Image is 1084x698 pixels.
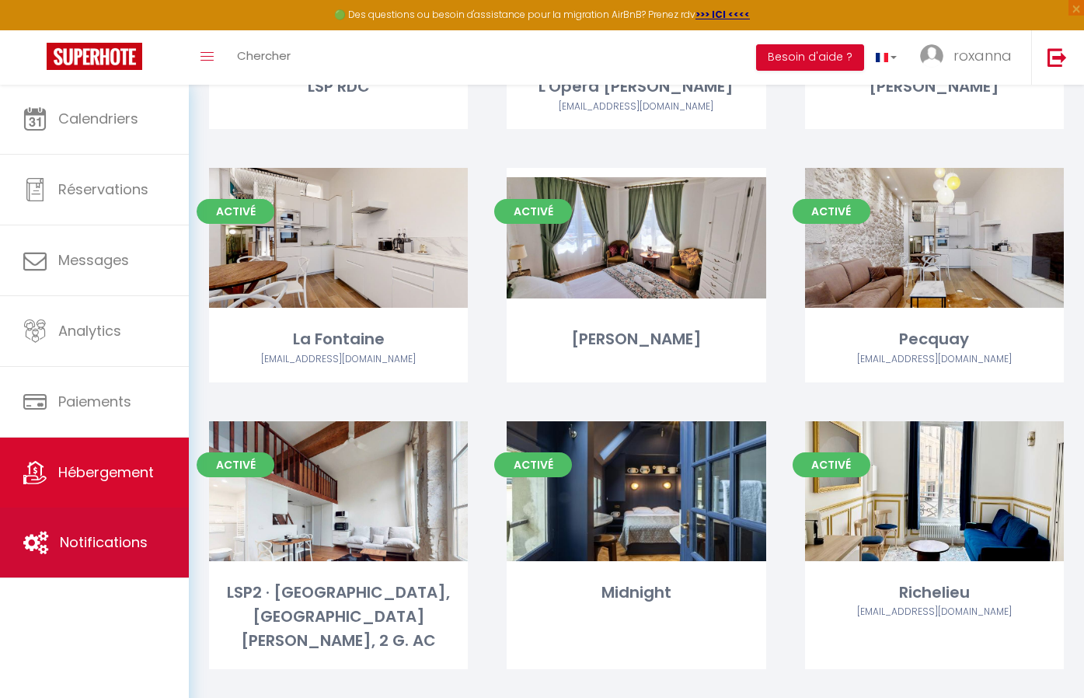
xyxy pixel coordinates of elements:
div: [PERSON_NAME] [507,327,765,351]
div: [PERSON_NAME] [805,75,1064,99]
span: Calendriers [58,109,138,128]
span: Activé [197,199,274,224]
span: Réservations [58,180,148,199]
div: Airbnb [209,352,468,367]
a: >>> ICI <<<< [695,8,750,21]
a: ... roxanna [908,30,1031,85]
div: Airbnb [805,352,1064,367]
span: Activé [793,452,870,477]
div: Airbnb [507,99,765,114]
span: roxanna [953,46,1012,65]
span: Notifications [60,532,148,552]
img: logout [1047,47,1067,67]
img: Super Booking [47,43,142,70]
span: Chercher [237,47,291,64]
button: Besoin d'aide ? [756,44,864,71]
span: Paiements [58,392,131,411]
div: LSP RDC [209,75,468,99]
span: Activé [197,452,274,477]
div: Midnight [507,581,765,605]
div: Pecquay [805,327,1064,351]
span: Activé [793,199,870,224]
div: La Fontaine [209,327,468,351]
span: Analytics [58,321,121,340]
div: Richelieu [805,581,1064,605]
img: ... [920,44,943,68]
div: Airbnb [805,605,1064,619]
span: Messages [58,250,129,270]
div: L'Opéra [PERSON_NAME] [507,75,765,99]
a: Chercher [225,30,302,85]
span: Activé [494,452,572,477]
span: Hébergement [58,462,154,482]
div: LSP2 · [GEOGRAPHIC_DATA], [GEOGRAPHIC_DATA][PERSON_NAME], 2 G. AC [209,581,468,654]
span: Activé [494,199,572,224]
